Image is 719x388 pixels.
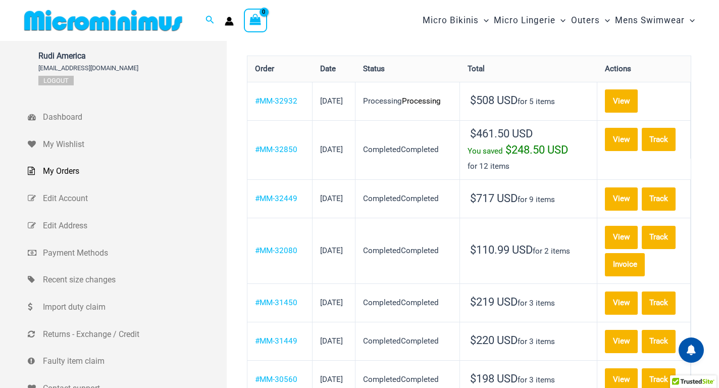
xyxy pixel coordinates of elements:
span: 110.99 USD [470,244,533,256]
span: $ [470,334,476,347]
a: View order MM-32449 [605,187,638,211]
td: for 12 items [460,120,597,180]
span: Outers [571,8,600,33]
span: Total [468,64,485,73]
span: Faulty item claim [43,354,224,369]
a: Invoice order number MM-32080 [605,253,645,276]
time: [DATE] [320,336,343,346]
a: Faulty item claim [28,348,227,375]
a: Edit Account [28,185,227,212]
span: [EMAIL_ADDRESS][DOMAIN_NAME] [38,64,138,72]
span: Menu Toggle [600,8,610,33]
a: Track order number MM-32080 [642,226,676,249]
td: CompletedCompleted [355,120,460,180]
span: $ [470,372,476,385]
a: Track order number MM-31449 [642,330,676,353]
td: for 5 items [460,82,597,120]
a: Track order number MM-32449 [642,187,676,211]
td: for 9 items [460,179,597,218]
a: Search icon link [206,14,215,27]
div: You saved [468,142,589,159]
a: View order MM-32850 [605,128,638,151]
a: Account icon link [225,17,234,26]
span: $ [470,296,476,308]
time: [DATE] [320,96,343,106]
span: My Orders [43,164,224,179]
td: CompletedCompleted [355,283,460,322]
span: Edit Account [43,191,224,206]
a: Logout [38,76,74,85]
time: [DATE] [320,375,343,384]
a: View order number MM-31449 [255,336,297,346]
span: Menu Toggle [685,8,695,33]
img: MM SHOP LOGO FLAT [20,9,186,32]
time: [DATE] [320,145,343,154]
td: CompletedCompleted [355,179,460,218]
a: Track order number MM-32850 [642,128,676,151]
a: My Orders [28,158,227,185]
a: Dashboard [28,104,227,131]
a: Edit Address [28,212,227,239]
span: $ [505,143,511,156]
a: My Wishlist [28,131,227,158]
a: Payment Methods [28,239,227,267]
a: Recent size changes [28,266,227,294]
td: CompletedCompleted [355,218,460,283]
a: View Shopping Cart, empty [244,9,267,32]
time: [DATE] [320,246,343,255]
a: View order number MM-32850 [255,145,297,154]
span: Actions [605,64,631,73]
span: Rudi America [38,51,138,61]
span: Returns - Exchange / Credit [43,327,224,342]
a: View order MM-31450 [605,292,638,315]
td: for 3 items [460,283,597,322]
span: Order [255,64,274,73]
span: Payment Methods [43,246,224,261]
span: Micro Bikinis [423,8,479,33]
span: Dashboard [43,110,224,125]
span: 198 USD [470,372,518,385]
a: View order number MM-32449 [255,194,297,203]
span: Status [363,64,385,73]
span: $ [470,192,476,205]
span: $ [470,244,476,256]
span: $ [470,127,476,140]
time: [DATE] [320,298,343,307]
span: 461.50 USD [470,127,533,140]
span: 248.50 USD [505,143,568,156]
time: [DATE] [320,194,343,203]
a: View order number MM-30560 [255,375,297,384]
span: 220 USD [470,334,518,347]
span: Import duty claim [43,300,224,315]
span: 508 USD [470,94,518,107]
span: 717 USD [470,192,518,205]
a: Track order number MM-31450 [642,292,676,315]
td: for 2 items [460,218,597,283]
span: Date [320,64,336,73]
span: Recent size changes [43,272,224,287]
span: Micro Lingerie [494,8,555,33]
a: View order MM-31449 [605,330,638,353]
td: for 3 items [460,322,597,360]
span: $ [470,94,476,107]
a: View order number MM-31450 [255,298,297,307]
a: View order MM-32080 [605,226,638,249]
a: Micro BikinisMenu ToggleMenu Toggle [420,5,491,36]
a: View order number MM-32932 [255,96,297,106]
a: Returns - Exchange / Credit [28,321,227,348]
a: OutersMenu ToggleMenu Toggle [569,5,612,36]
a: Micro LingerieMenu ToggleMenu Toggle [491,5,568,36]
td: Processing [355,82,460,120]
a: View order MM-32932 [605,89,638,113]
nav: Site Navigation [419,4,699,37]
span: 219 USD [470,296,518,308]
td: CompletedCompleted [355,322,460,360]
a: Import duty claim [28,294,227,321]
a: View order number MM-32080 [255,246,297,255]
a: Mens SwimwearMenu ToggleMenu Toggle [612,5,697,36]
span: Mens Swimwear [615,8,685,33]
span: Menu Toggle [555,8,566,33]
span: Menu Toggle [479,8,489,33]
span: My Wishlist [43,137,224,152]
mark: Processing [402,96,441,106]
